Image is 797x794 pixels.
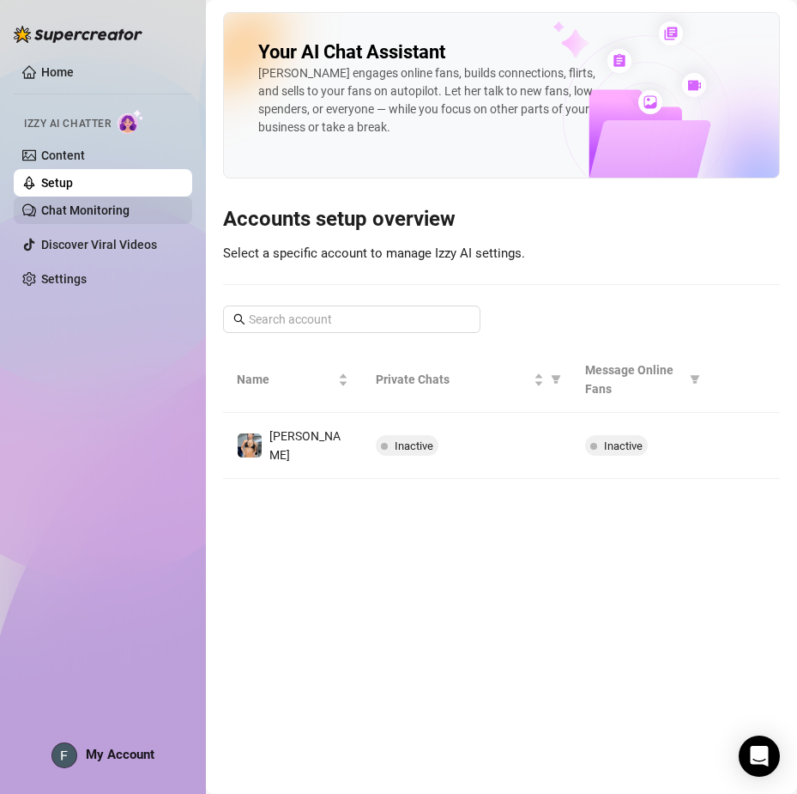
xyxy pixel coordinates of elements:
img: ACg8ocLS2xCPRs9IhZs78uze4fDgEZCPOcC1rWetBLco9P4hI66EFw=s96-c [52,743,76,767]
span: filter [551,374,561,385]
img: ai-chatter-content-library-cLFOSyPT.png [513,3,779,178]
input: Search account [249,310,456,329]
th: Name [223,347,362,413]
h3: Accounts setup overview [223,206,780,233]
span: [PERSON_NAME] [269,429,341,462]
a: Settings [41,272,87,286]
a: Setup [41,176,73,190]
span: Name [237,370,335,389]
span: Inactive [604,439,643,452]
div: [PERSON_NAME] engages online fans, builds connections, flirts, and sells to your fans on autopilo... [258,64,599,136]
span: My Account [86,747,154,762]
span: filter [686,357,703,402]
img: logo-BBDzfeDw.svg [14,26,142,43]
img: AI Chatter [118,109,144,134]
span: search [233,313,245,325]
h2: Your AI Chat Assistant [258,40,445,64]
a: Home [41,65,74,79]
span: Izzy AI Chatter [24,116,111,132]
a: Content [41,148,85,162]
a: Chat Monitoring [41,203,130,217]
div: Open Intercom Messenger [739,736,780,777]
span: Select a specific account to manage Izzy AI settings. [223,245,525,261]
a: Discover Viral Videos [41,238,157,252]
span: Private Chats [376,370,529,389]
span: Message Online Fans [585,361,683,398]
th: Private Chats [362,347,571,413]
span: Inactive [395,439,433,452]
img: Veronica [238,433,262,458]
span: filter [547,367,565,392]
span: filter [690,374,700,385]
